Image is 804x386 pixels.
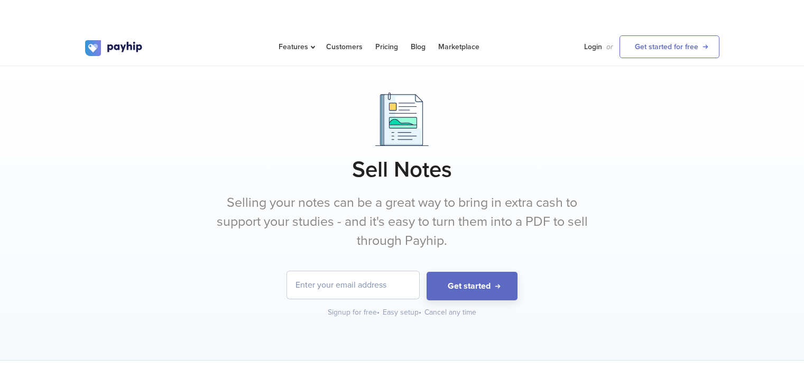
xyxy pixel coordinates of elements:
[326,30,363,64] a: Customers
[438,30,479,64] a: Marketplace
[287,271,419,299] input: Enter your email address
[411,30,426,64] a: Blog
[328,307,381,318] div: Signup for free
[584,30,602,64] a: Login
[279,42,313,51] span: Features
[85,40,143,56] img: logo.svg
[419,308,421,317] span: •
[427,272,517,301] button: Get started
[375,30,398,64] a: Pricing
[85,157,719,183] h1: Sell Notes
[279,30,313,64] a: Features
[606,30,613,66] span: or
[204,194,600,250] p: Selling your notes can be a great way to bring in extra cash to support your studies - and it's e...
[375,93,429,146] img: Documents.png
[424,307,476,318] div: Cancel any time
[620,35,719,58] a: Get started for free
[377,308,380,317] span: •
[383,307,422,318] div: Easy setup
